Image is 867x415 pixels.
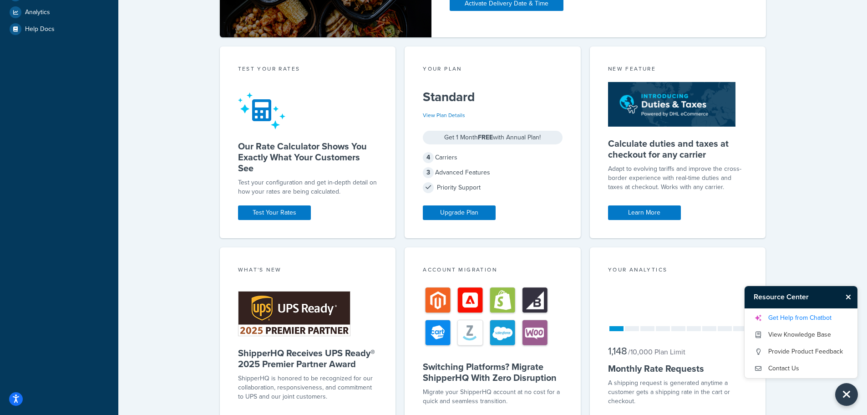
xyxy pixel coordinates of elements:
[754,328,848,342] a: View Knowledge Base
[423,152,434,163] span: 4
[423,266,563,276] div: Account Migration
[608,363,748,374] h5: Monthly Rate Requests
[423,388,563,406] div: Migrate your ShipperHQ account at no cost for a quick and seamless transition.
[608,379,748,406] div: A shipping request is generated anytime a customer gets a shipping rate in the cart or checkout.
[423,131,563,144] div: Get 1 Month with Annual Plan!
[754,361,848,376] a: Contact Us
[608,266,748,276] div: Your Analytics
[423,151,563,164] div: Carriers
[238,65,378,75] div: Test your rates
[423,166,563,179] div: Advanced Features
[608,138,748,160] h5: Calculate duties and taxes at checkout for any carrier
[608,65,748,75] div: New Feature
[238,266,378,276] div: What's New
[423,90,563,104] h5: Standard
[7,4,112,20] a: Analytics
[478,133,493,142] strong: FREE
[835,383,858,406] button: Close Resource Center
[842,292,857,302] button: Close Resource Center
[238,205,311,220] a: Test Your Rates
[423,361,563,383] h5: Switching Platforms? Migrate ShipperHQ With Zero Disruption
[608,164,748,192] p: Adapt to evolving tariffs and improve the cross-border experience with real-time duties and taxes...
[754,311,848,325] a: Get Help from Chatbot
[754,344,848,359] a: Provide Product Feedback
[423,111,465,119] a: View Plan Details
[238,178,378,196] div: Test your configuration and get in-depth detail on how your rates are being calculated.
[423,205,496,220] a: Upgrade Plan
[608,343,627,359] span: 1,148
[608,205,681,220] a: Learn More
[25,9,50,16] span: Analytics
[238,141,378,174] h5: Our Rate Calculator Shows You Exactly What Your Customers See
[745,286,842,308] h3: Resource Center
[628,347,685,357] small: / 10,000 Plan Limit
[423,65,563,75] div: Your Plan
[25,26,55,33] span: Help Docs
[238,348,378,369] h5: ShipperHQ Receives UPS Ready® 2025 Premier Partner Award
[238,374,378,401] p: ShipperHQ is honored to be recognized for our collaboration, responsiveness, and commitment to UP...
[423,167,434,178] span: 3
[423,181,563,194] div: Priority Support
[7,21,112,37] a: Help Docs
